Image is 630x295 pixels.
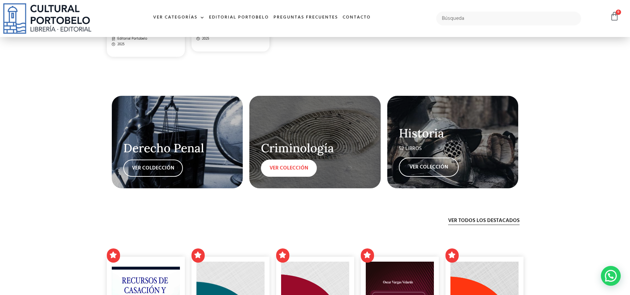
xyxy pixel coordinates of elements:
span: Editorial Portobelo [116,36,147,42]
a: Preguntas frecuentes [271,11,340,25]
a: Contacto [340,11,373,25]
h2: Historia [399,127,507,140]
span: 2025 [116,42,125,47]
span: 2025 [200,36,209,42]
a: Editorial Portobelo [207,11,271,25]
a: 0 [610,12,619,21]
h2: Derecho Penal [123,142,231,155]
input: Búsqueda [436,12,581,25]
a: Ver Categorías [151,11,207,25]
span: 0 [616,10,621,15]
a: VER COLECCIÓN [399,158,459,177]
a: VER COLECCIÓN [261,160,317,177]
a: VER COLDECCIÓN [123,160,183,177]
h2: Criminología [261,142,369,155]
a: Ver todos los destacados [448,217,520,225]
div: 52 LIBROS [399,145,507,153]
